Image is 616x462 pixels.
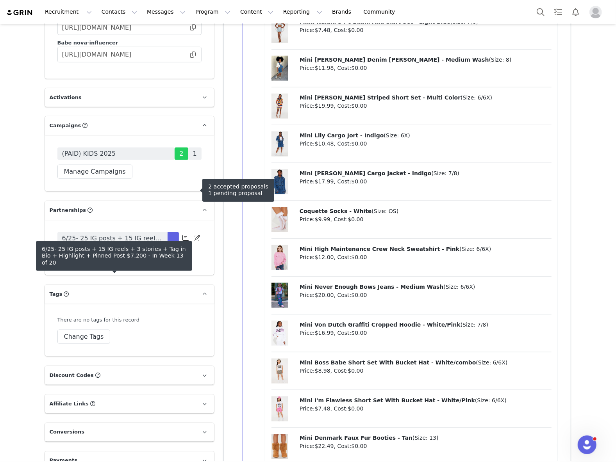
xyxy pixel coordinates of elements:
p: Price: , Cost: [300,215,552,224]
p: Price: , Cost: [300,405,552,413]
span: $20.00 [315,292,334,298]
button: Profile [585,6,610,18]
span: Ensure this link is in your bio: [19,57,89,63]
span: $16.99 [315,330,334,336]
span: $0.00 [351,65,367,71]
span: $0.00 [351,443,367,450]
span: Mini Boss Babe Short Set With Bucket Hat - White/combo [300,359,476,366]
span: $0.00 [351,103,367,109]
strong: Next Steps: [3,39,33,45]
span: $17.99 [315,178,334,185]
p: ( ) [300,321,552,329]
p: Price: , Cost: [300,253,552,261]
button: Contacts [97,3,142,21]
button: Messages [142,3,190,21]
button: Content [236,3,278,21]
span: Size: 6/6X [478,359,505,366]
p: ( ) [300,359,552,367]
p: ( ) [300,245,552,253]
p: ( ) [300,434,552,442]
body: Rich Text Area. Press ALT-0 for help. [6,6,321,15]
span: Size: 7/8 [462,322,486,328]
span: Babe nova-influencer [57,40,118,46]
span: Mini [PERSON_NAME] Striped Short Set - Multi Color [300,94,461,101]
button: Reporting [279,3,327,21]
button: Change Tags [57,330,111,344]
span: Size: 8 [491,57,509,63]
span: $12.00 [315,254,334,260]
p: Price: , Cost: [300,26,552,34]
p: Hi [PERSON_NAME], You order has been accepted! [3,3,266,22]
span: $0.00 [348,368,364,374]
span: $8.98 [315,368,330,374]
span: $11.98 [315,65,334,71]
p: Price: , Cost: [300,442,552,451]
button: Notifications [567,3,584,21]
span: Mini Lily Cargo Jort - Indigo [300,132,384,139]
span: Size: 6/6X [462,246,489,252]
span: Mini High Maintenance Crew Neck Sweatshirt - Pink [300,246,460,252]
span: Campaigns [50,122,81,130]
span: Mini Never Enough Bows Jeans - Medium Wash [300,284,444,290]
span: $22.49 [315,443,334,450]
span: Mini [PERSON_NAME] Denim [PERSON_NAME] - Medium Wash [300,57,489,63]
span: Sit tight and relax until your order delivers! [19,63,121,69]
span: (PAID) KIDS 2025 [62,149,116,158]
p: ( ) [300,94,552,102]
span: Size: 6/6X [477,397,504,403]
p: Please stay in touch with your account manager once you receive your package. [3,27,266,34]
p: ( ) [300,396,552,405]
span: Size: 6/6X [463,94,490,101]
p: ( ) [300,131,552,140]
span: Partnerships [50,206,86,214]
div: 6/25- 25 IG posts + 15 IG reels + 3 stories + Tag in Bio + Highlight + Pinned Post $7,200 - In We... [42,246,186,266]
span: Mini Von Dutch Graffiti Cropped Hoodie - White/Pink [300,322,461,328]
p: Price: , Cost: [300,64,552,72]
span: 1 [188,147,202,160]
img: placeholder-profile.jpg [589,6,602,18]
span: $7.48 [315,27,330,33]
a: Community [359,3,404,21]
span: Mini [PERSON_NAME] Cargo Jacket - Indigo [300,170,432,176]
span: Size: 6/6X [446,284,473,290]
button: Manage Campaigns [57,165,132,179]
span: Activations [50,94,82,101]
button: Recruitment [40,3,96,21]
p: ( ) [300,283,552,291]
span: $0.00 [348,216,364,222]
p: ( ) [300,56,552,64]
span: $0.00 [351,140,367,147]
span: $7.48 [315,405,330,412]
span: Size: OS [374,208,396,214]
span: $10.48 [315,140,334,147]
a: Tasks [550,3,567,21]
span: Size: 7/8 [434,170,457,176]
span: Size: 13 [415,435,437,441]
span: $0.00 [351,292,367,298]
span: $0.00 [348,405,364,412]
iframe: Intercom live chat [578,435,596,454]
p: Price: , Cost: [300,140,552,148]
p: Price: , Cost: [300,329,552,337]
span: $0.00 [351,330,367,336]
span: Size: 7/8 [453,19,476,25]
span: $19.99 [315,103,334,109]
span: Size: 6X [386,132,408,139]
button: Program [191,3,235,21]
span: $0.00 [351,178,367,185]
span: Mini Denmark Faux Fur Booties - Tan [300,435,412,441]
span: 2 [175,147,188,160]
div: There are no tags for this record [57,316,139,324]
p: ( ) [300,207,552,215]
a: Brands [327,3,358,21]
p: ( ) [300,169,552,178]
img: grin logo [6,9,34,16]
li: [URL][DOMAIN_NAME] [19,57,266,63]
span: Conversions [50,428,85,436]
button: Search [532,3,549,21]
p: Price: , Cost: [300,367,552,375]
span: Affiliate Links [50,400,89,408]
p: Price: , Cost: [300,291,552,299]
span: $0.00 [348,27,364,33]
